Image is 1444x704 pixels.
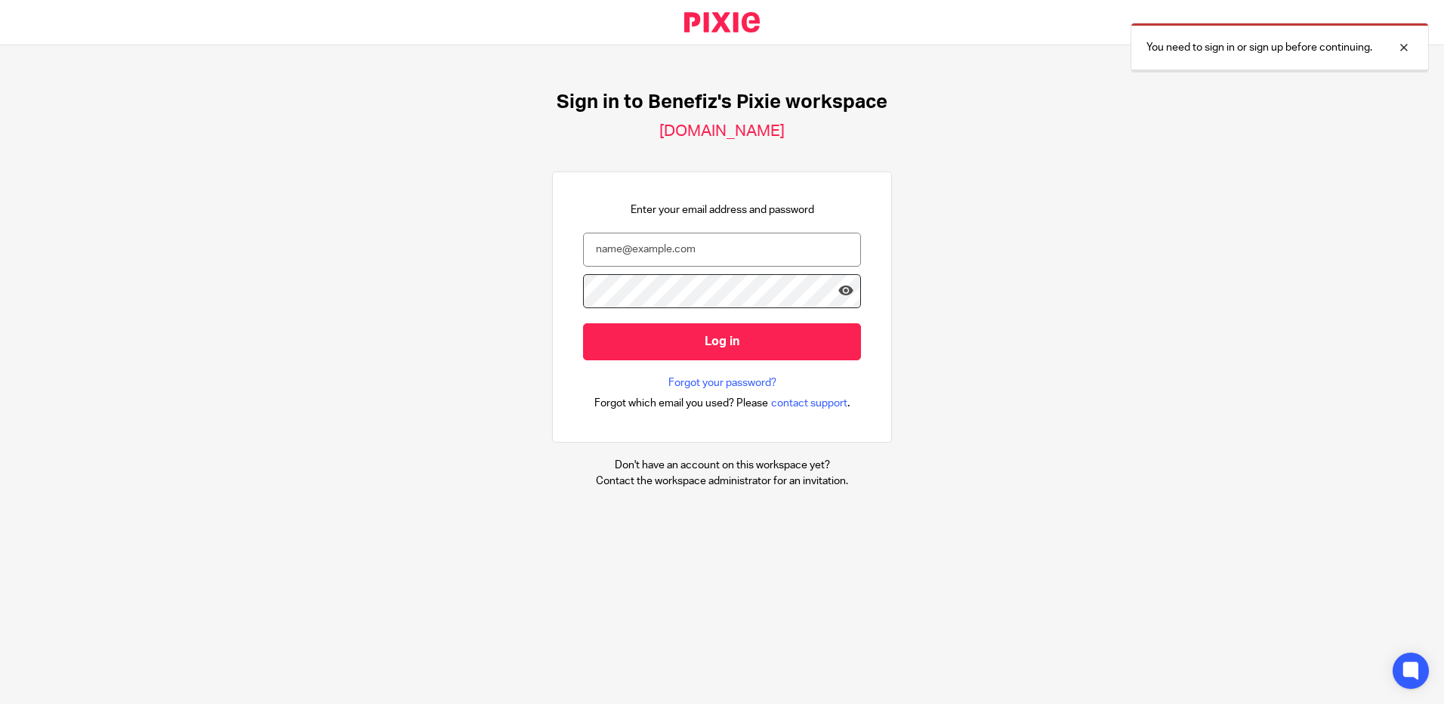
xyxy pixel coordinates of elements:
[631,202,814,218] p: Enter your email address and password
[583,233,861,267] input: name@example.com
[596,458,848,473] p: Don't have an account on this workspace yet?
[557,91,887,114] h1: Sign in to Benefiz's Pixie workspace
[1146,40,1372,55] p: You need to sign in or sign up before continuing.
[659,122,785,141] h2: [DOMAIN_NAME]
[594,394,850,412] div: .
[771,396,847,411] span: contact support
[596,474,848,489] p: Contact the workspace administrator for an invitation.
[668,375,776,391] a: Forgot your password?
[583,323,861,360] input: Log in
[594,396,768,411] span: Forgot which email you used? Please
